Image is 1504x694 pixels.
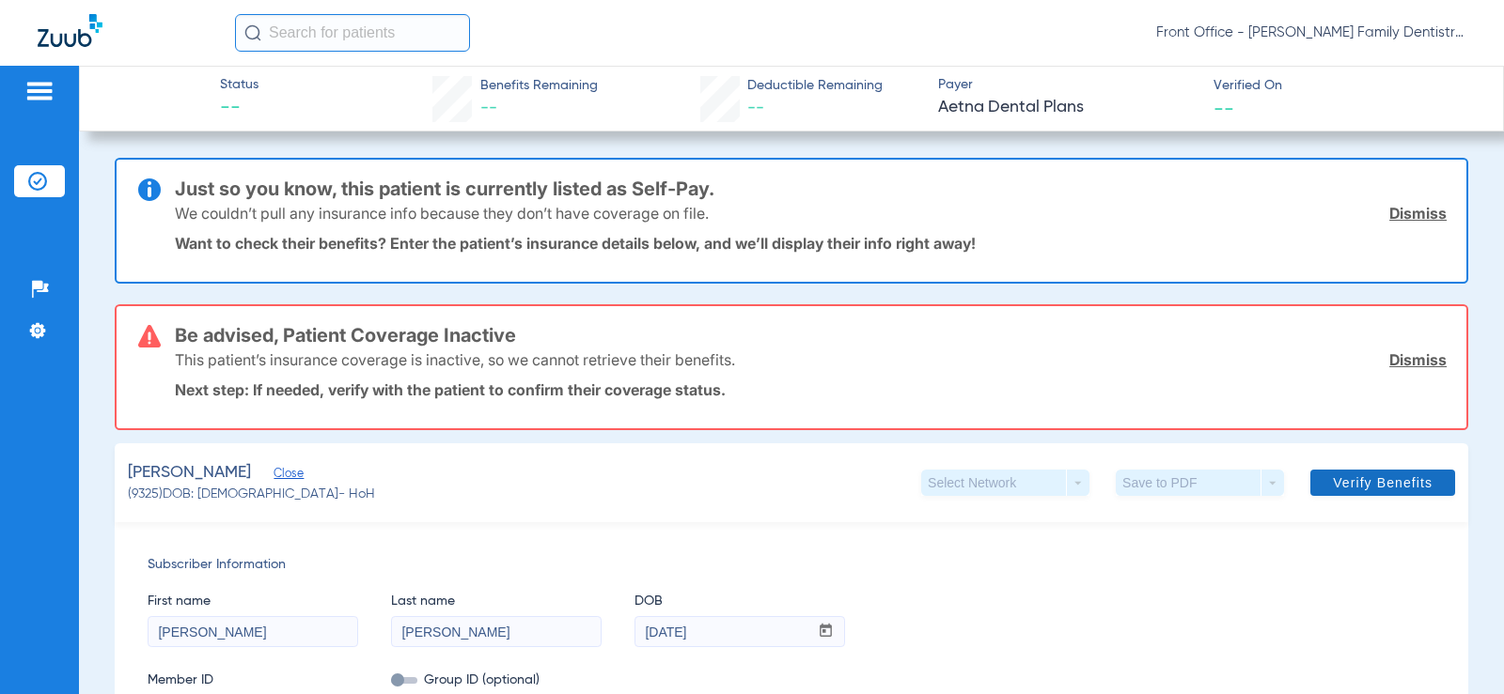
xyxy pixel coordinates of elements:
span: Benefits Remaining [480,76,598,96]
span: Member ID [148,671,358,690]
p: Want to check their benefits? Enter the patient’s insurance details below, and we’ll display thei... [175,234,1447,253]
p: We couldn’t pull any insurance info because they don’t have coverage on file. [175,204,709,223]
span: -- [747,100,764,116]
span: Close [274,467,290,485]
span: -- [1214,98,1234,117]
span: -- [220,96,258,122]
img: info-icon [138,178,161,201]
img: hamburger-icon [24,80,55,102]
span: Aetna Dental Plans [938,96,1198,119]
p: Next step: If needed, verify with the patient to confirm their coverage status. [175,380,1447,399]
button: Open calendar [807,617,844,647]
img: error-icon [138,325,161,347]
span: DOB [634,592,845,611]
iframe: Chat Widget [1410,604,1504,694]
input: Search for patients [235,14,470,52]
span: Last name [391,592,602,611]
span: Verified On [1214,76,1473,96]
span: (9325) DOB: [DEMOGRAPHIC_DATA] - HoH [128,485,375,504]
img: Search Icon [244,24,261,41]
span: Subscriber Information [148,555,1435,575]
a: Dismiss [1389,204,1447,223]
h3: Be advised, Patient Coverage Inactive [175,326,1447,345]
span: Status [220,75,258,95]
span: -- [480,100,497,116]
a: Dismiss [1389,350,1447,369]
p: This patient’s insurance coverage is inactive, so we cannot retrieve their benefits. [175,350,735,369]
span: First name [148,592,358,611]
span: Deductible Remaining [747,76,883,96]
span: Payer [938,75,1198,95]
span: Group ID (optional) [391,671,602,690]
span: Verify Benefits [1333,475,1433,490]
span: [PERSON_NAME] [128,461,251,485]
img: Zuub Logo [38,14,102,47]
span: Front Office - [PERSON_NAME] Family Dentistry [1156,23,1466,42]
h3: Just so you know, this patient is currently listed as Self-Pay. [175,179,1447,198]
button: Verify Benefits [1310,470,1455,496]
